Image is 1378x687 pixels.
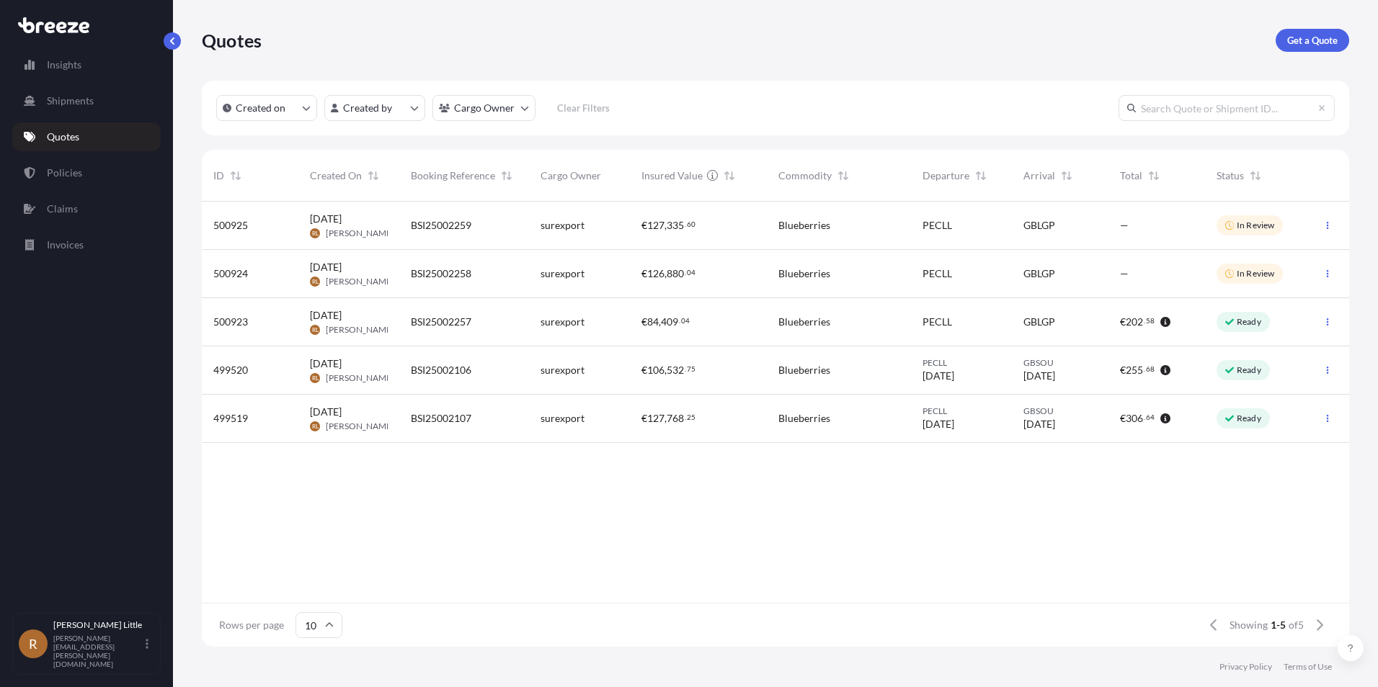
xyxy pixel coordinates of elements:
span: € [1120,365,1126,375]
button: Sort [835,167,852,184]
span: [PERSON_NAME] [326,228,394,239]
span: PECLL [923,266,952,281]
span: surexport [541,315,584,329]
p: Cargo Owner [454,101,515,115]
span: Total [1120,169,1142,183]
a: Get a Quote [1276,29,1349,52]
span: RL [312,274,319,289]
span: BSI25002258 [411,266,471,281]
span: 1-5 [1271,618,1286,632]
span: Arrival [1023,169,1055,183]
span: , [664,365,667,375]
span: 306 [1126,413,1143,423]
span: . [685,415,686,420]
span: Status [1217,169,1244,183]
span: Cargo Owner [541,169,601,183]
button: Sort [721,167,738,184]
a: Insights [12,50,161,79]
p: Get a Quote [1287,33,1338,48]
a: Privacy Policy [1219,661,1272,673]
span: [DATE] [923,417,954,431]
p: Insights [47,58,81,72]
span: [DATE] [1023,417,1055,431]
span: RL [312,419,319,434]
span: Rows per page [219,618,284,632]
p: [PERSON_NAME] Little [53,619,143,631]
span: 335 [667,220,684,230]
span: 500924 [213,266,248,281]
a: Terms of Use [1284,661,1332,673]
button: cargoOwner Filter options [432,95,535,121]
span: . [1144,367,1145,372]
button: Sort [498,167,515,184]
span: [PERSON_NAME] [326,372,394,384]
span: 68 [1146,367,1155,372]
span: 04 [687,270,695,275]
span: 202 [1126,317,1143,327]
span: € [641,317,647,327]
span: R [29,637,37,651]
span: surexport [541,411,584,426]
span: Commodity [778,169,832,183]
span: 499519 [213,411,248,426]
p: Ready [1237,364,1261,376]
p: Clear Filters [557,101,610,115]
span: RL [312,371,319,385]
span: PECLL [923,357,1000,369]
span: 255 [1126,365,1143,375]
span: Booking Reference [411,169,495,183]
span: , [664,220,667,230]
span: 106 [647,365,664,375]
span: € [641,269,647,279]
span: [DATE] [310,405,342,419]
span: , [659,317,661,327]
span: . [685,367,686,372]
p: Shipments [47,94,94,108]
span: PECLL [923,218,952,233]
p: Invoices [47,238,84,252]
span: 127 [647,220,664,230]
span: PECLL [923,405,1000,417]
button: Sort [365,167,382,184]
span: 499520 [213,363,248,377]
span: [DATE] [310,260,342,274]
span: 64 [1146,415,1155,420]
p: Ready [1237,413,1261,424]
input: Search Quote or Shipment ID... [1119,95,1335,121]
a: Quotes [12,122,161,151]
span: 04 [681,318,690,323]
button: Sort [1145,167,1163,184]
a: Shipments [12,86,161,115]
span: € [1120,413,1126,423]
span: BSI25002257 [411,315,471,329]
span: . [685,270,686,275]
span: GBLGP [1023,266,1055,281]
span: GBLGP [1023,218,1055,233]
span: RL [312,226,319,241]
span: [PERSON_NAME] [326,324,394,336]
span: Blueberries [778,411,830,426]
p: In Review [1237,268,1274,279]
span: — [1120,266,1129,281]
span: 500923 [213,315,248,329]
span: 75 [687,367,695,372]
span: 532 [667,365,684,375]
span: GBSOU [1023,357,1097,369]
span: 58 [1146,318,1155,323]
span: 500925 [213,218,248,233]
span: . [679,318,680,323]
span: [DATE] [1023,369,1055,383]
p: Ready [1237,316,1261,328]
span: 409 [661,317,678,327]
button: Sort [1058,167,1075,184]
span: [DATE] [923,369,954,383]
span: — [1120,218,1129,233]
p: Quotes [202,29,262,52]
span: € [641,413,647,423]
span: GBLGP [1023,315,1055,329]
p: [PERSON_NAME][EMAIL_ADDRESS][PERSON_NAME][DOMAIN_NAME] [53,634,143,668]
span: , [664,413,667,423]
p: Created on [236,101,285,115]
